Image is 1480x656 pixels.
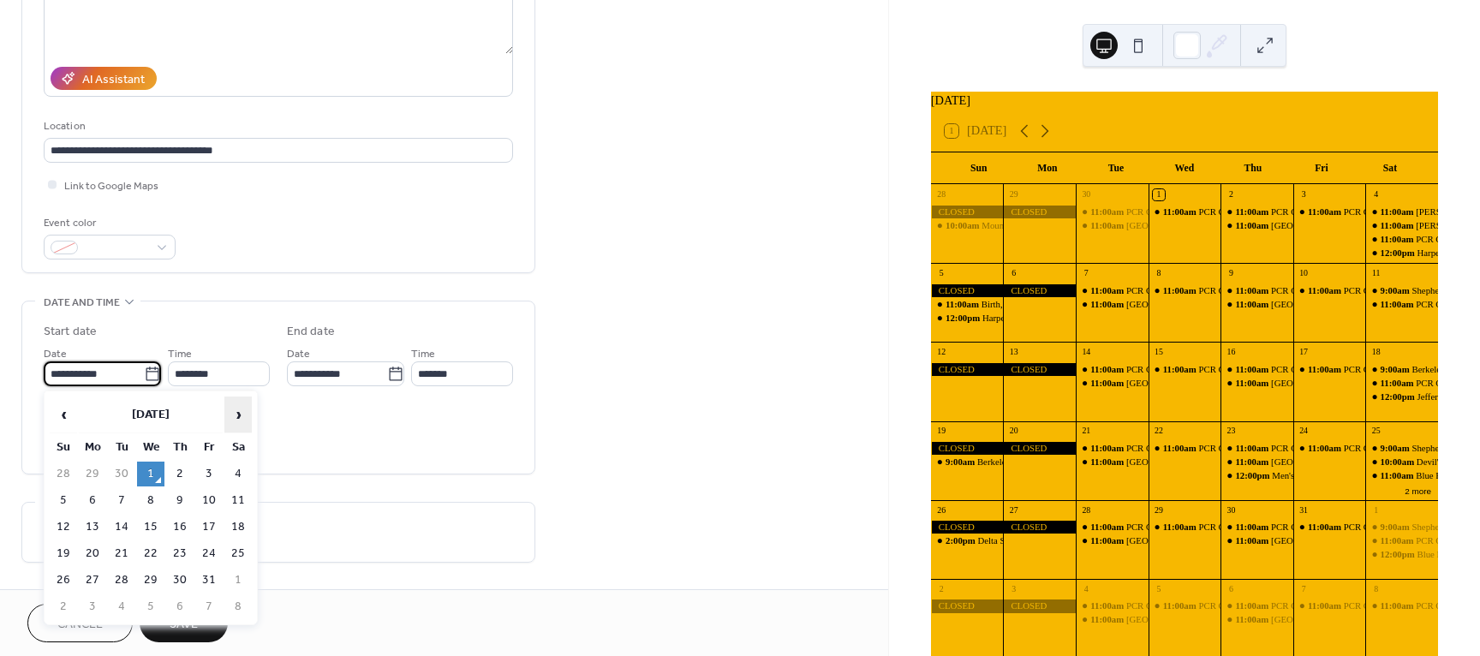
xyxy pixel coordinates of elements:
span: 11:00am [1381,233,1417,246]
span: 11:00am [1090,534,1126,547]
div: 24 [1298,426,1310,438]
div: PCR Carryout [1076,599,1149,612]
span: 11:00am [1235,284,1271,297]
div: [GEOGRAPHIC_DATA] [1271,534,1365,547]
div: 22 [1153,426,1165,438]
td: 9 [166,488,194,513]
div: CLOSED [1003,206,1076,218]
div: 21 [1080,426,1092,438]
td: 15 [137,515,164,540]
div: PCR Carryout [1198,521,1251,534]
div: PCR Carryout [1271,599,1324,612]
div: PCR Carryout [1126,284,1179,297]
div: Jefferson County Fall Festival [1365,391,1438,403]
div: PCR Carryout [1126,599,1179,612]
div: 13 [1008,347,1020,359]
div: PCR Carryout [1220,363,1293,376]
td: 21 [108,541,135,566]
div: PCR Carryout [1076,284,1149,297]
div: Berkeley County Apple Harvest Festival [931,456,1004,468]
td: 29 [79,462,106,486]
span: 11:00am [1090,377,1126,390]
span: Cancel [57,616,103,634]
div: [GEOGRAPHIC_DATA] [1126,219,1220,232]
span: 11:00am [1090,363,1126,376]
div: PCR Carryout [1344,599,1397,612]
div: PCR Carryout [1271,284,1324,297]
td: 3 [195,462,223,486]
div: 9 [1226,268,1238,280]
div: PCR Carryout [1365,534,1438,547]
span: 11:00am [1090,599,1126,612]
td: 6 [166,594,194,619]
div: 12 [935,347,947,359]
div: Shepherd University Football Game [1365,284,1438,297]
span: 9:00am [946,456,977,468]
div: PCR Carryout [1344,363,1397,376]
div: VA Medical Center [1220,613,1293,626]
div: Shepherd University [1076,613,1149,626]
span: Time [168,345,192,363]
td: 22 [137,541,164,566]
div: Asbury AMChurch United Community Healthcare Ecent [1365,206,1438,218]
div: 10 [1298,268,1310,280]
div: Birth, Baby and Family Wellness Fair [982,298,1121,311]
div: PCR Carryout [1126,521,1179,534]
div: [DATE] [931,92,1438,110]
div: PCR Carryout [1220,206,1293,218]
div: 15 [1153,347,1165,359]
th: Su [50,435,77,460]
div: PCR Carryout [1220,442,1293,455]
span: 11:00am [1308,284,1344,297]
td: 7 [195,594,223,619]
td: 2 [166,462,194,486]
span: 11:00am [1090,613,1126,626]
span: 11:00am [1308,442,1344,455]
span: 11:00am [1235,521,1271,534]
div: 28 [935,189,947,201]
td: 2 [50,594,77,619]
span: 9:00am [1381,521,1412,534]
div: Shepherd University [1076,534,1149,547]
div: Delta Sigma Theta Sorority Brunch [978,534,1109,547]
div: PCR Carryout [1416,298,1469,311]
div: 3 [1008,583,1020,595]
th: Sa [224,435,252,460]
span: Link to Google Maps [64,177,158,195]
div: PCR Carryout [1365,377,1438,390]
span: 11:00am [1163,284,1199,297]
div: PCR Carryout [1271,442,1324,455]
div: Sat [1356,152,1424,185]
div: 7 [1080,268,1092,280]
div: CLOSED [931,599,1004,612]
div: 5 [935,268,947,280]
div: PCR Carryout [1126,363,1179,376]
div: 1 [1153,189,1165,201]
div: Blue Ridge Arts and Crafts Festival [1365,469,1438,482]
div: End date [287,323,335,341]
td: 12 [50,515,77,540]
div: PCR Carryout [1149,599,1221,612]
span: Save [170,616,198,634]
span: 10:00am [946,219,982,232]
div: 8 [1370,583,1382,595]
td: 24 [195,541,223,566]
div: PCR Carryout [1416,233,1469,246]
div: [GEOGRAPHIC_DATA] [1126,613,1220,626]
div: Men's Wear Pink Campaign [1220,469,1293,482]
div: PCR Carryout [1293,521,1366,534]
td: 8 [224,594,252,619]
div: 20 [1008,426,1020,438]
span: 10:00am [1381,456,1417,468]
div: Shepherd University Football Game [1365,442,1438,455]
div: Mountain Heritage Arts & Crafts Festival [931,219,1004,232]
span: 11:00am [1163,521,1199,534]
button: AI Assistant [51,67,157,90]
div: VA Medical Center [1220,377,1293,390]
div: Shepherd University [1076,298,1149,311]
div: [GEOGRAPHIC_DATA] [1271,377,1365,390]
th: Mo [79,435,106,460]
td: 31 [195,568,223,593]
div: CLOSED [1003,363,1076,376]
div: VA Medical Center [1220,219,1293,232]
